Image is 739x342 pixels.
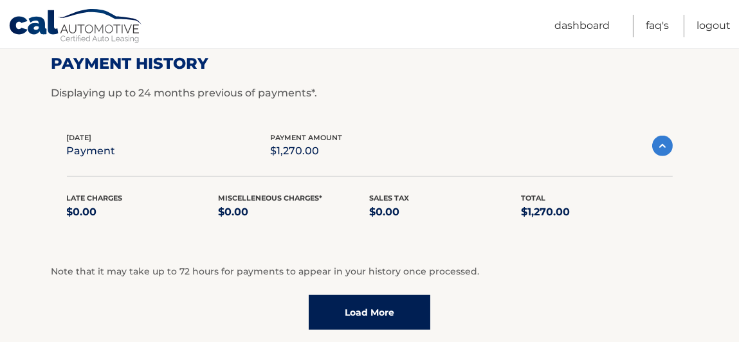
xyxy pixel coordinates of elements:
a: Load More [309,295,430,330]
h2: Payment History [51,54,688,73]
span: Miscelleneous Charges* [218,194,322,203]
a: Dashboard [554,15,610,37]
span: payment amount [270,133,342,142]
span: Sales Tax [370,194,410,203]
p: Note that it may take up to 72 hours for payments to appear in your history once processed. [51,264,688,280]
p: $0.00 [67,203,219,221]
img: accordion-active.svg [652,136,673,156]
p: $0.00 [218,203,370,221]
p: $1,270.00 [270,142,342,160]
span: Total [521,194,545,203]
span: Late Charges [67,194,123,203]
a: Logout [697,15,731,37]
a: FAQ's [646,15,669,37]
span: [DATE] [67,133,92,142]
a: Cal Automotive [8,8,143,46]
p: Displaying up to 24 months previous of payments*. [51,85,688,101]
p: $1,270.00 [521,203,673,221]
p: payment [67,142,116,160]
p: $0.00 [370,203,522,221]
